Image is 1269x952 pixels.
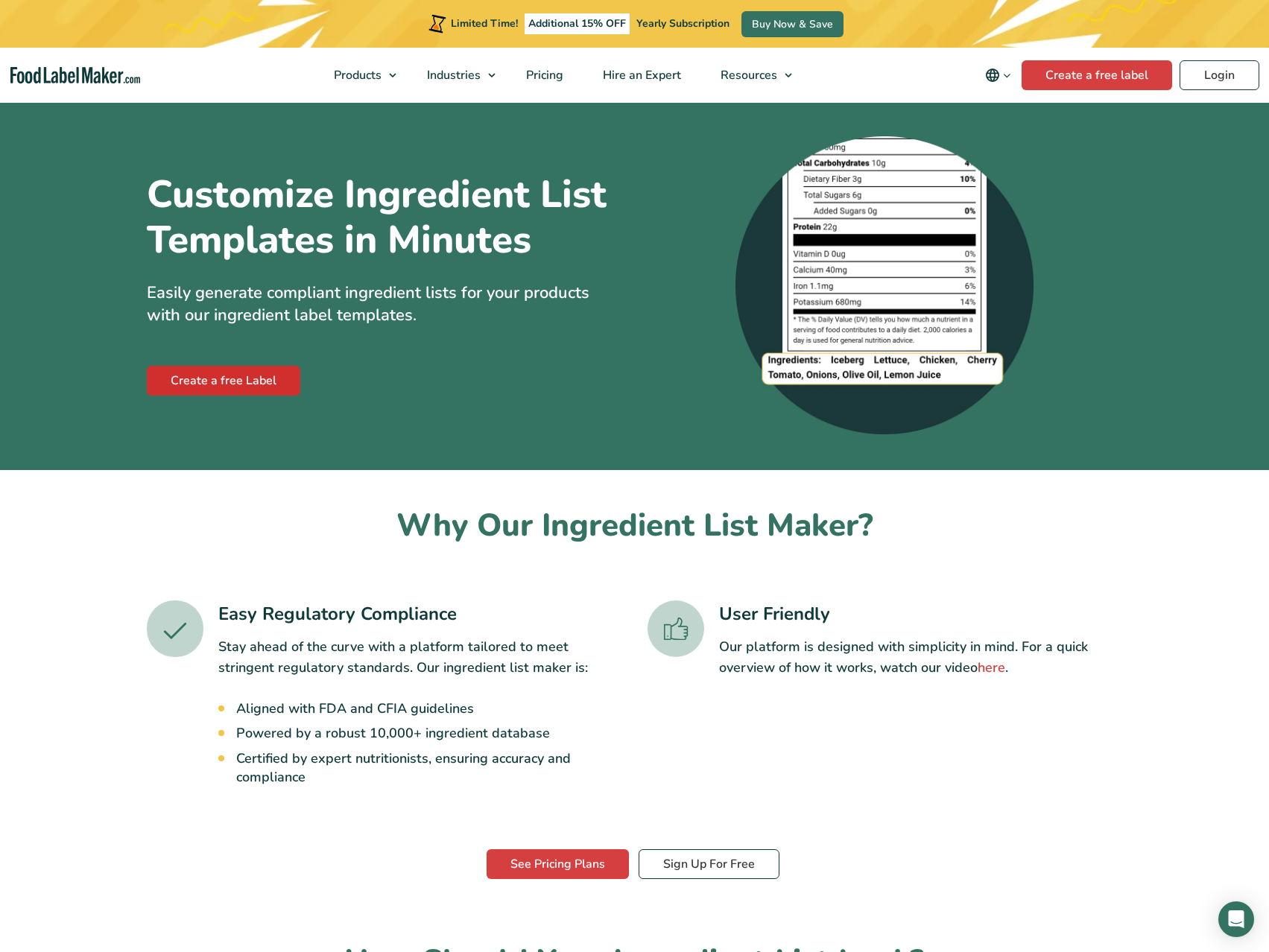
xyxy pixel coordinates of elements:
li: Aligned with FDA and CFIA guidelines [236,699,622,718]
a: See Pricing Plans [487,849,629,879]
a: Sign Up For Free [639,849,779,879]
img: A zoomed-in screenshot of an ingredient list at the bottom of a nutrition label. [735,136,1034,434]
a: Food Label Maker homepage [10,67,140,84]
button: Change language [975,60,1022,90]
span: Products [329,67,383,83]
span: Industries [423,67,482,83]
h1: Customize Ingredient List Templates in Minutes [147,172,609,264]
span: Resources [716,67,779,83]
span: Pricing [522,67,565,83]
div: Open Intercom Messenger [1218,901,1254,937]
p: Stay ahead of the curve with a platform tailored to meet stringent regulatory standards. Our ingr... [218,636,622,679]
a: Buy Now & Save [741,11,844,37]
img: A green tick icon. [147,600,203,657]
li: Powered by a robust 10,000+ ingredient database [236,724,622,743]
img: A green thumbs up icon. [648,600,704,657]
a: Login [1180,60,1259,90]
a: Hire an Expert [583,48,697,103]
li: Certified by expert nutritionists, ensuring accuracy and compliance [236,749,622,787]
a: here [978,659,1005,676]
a: Products [314,48,404,103]
a: Industries [408,48,503,103]
a: Create a free Label [147,366,300,396]
span: Additional 15% OFF [525,13,630,34]
span: Limited Time! [451,16,518,31]
span: Hire an Expert [598,67,683,83]
h2: Why Our Ingredient List Maker? [147,506,1123,547]
h3: Easy Regulatory Compliance [218,600,622,627]
a: Create a free label [1022,60,1172,90]
a: Pricing [507,48,580,103]
p: Our platform is designed with simplicity in mind. For a quick overview of how it works, watch our... [719,636,1123,679]
h3: User Friendly [719,600,1123,627]
span: Yearly Subscription [636,16,730,31]
a: Resources [701,48,800,103]
p: Easily generate compliant ingredient lists for your products with our ingredient label templates. [147,282,624,328]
